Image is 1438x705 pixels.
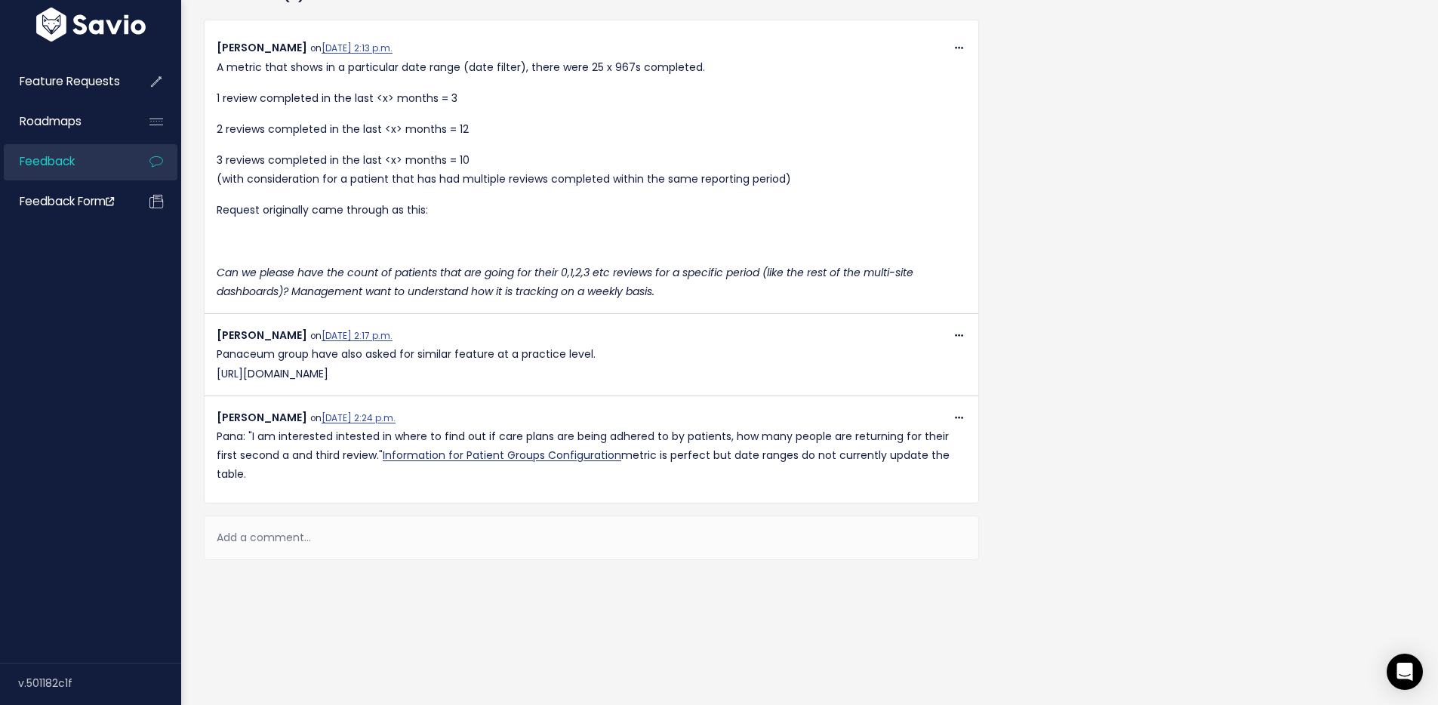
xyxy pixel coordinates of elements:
[310,330,393,342] span: on
[4,144,125,179] a: Feedback
[322,42,393,54] a: [DATE] 2:13 p.m.
[322,412,396,424] a: [DATE] 2:24 p.m.
[4,64,125,99] a: Feature Requests
[383,448,621,463] a: Information for Patient Groups Configuration
[20,153,75,169] span: Feedback
[322,330,393,342] a: [DATE] 2:17 p.m.
[217,58,966,77] p: A metric that shows in a particular date range (date filter), there were 25 x 967s completed.
[18,663,181,703] div: v.501182c1f
[217,151,966,189] p: 3 reviews completed in the last <x> months = 10 (with consideration for a patient that has had mu...
[217,328,307,343] span: [PERSON_NAME]
[20,113,82,129] span: Roadmaps
[217,410,307,425] span: [PERSON_NAME]
[20,193,114,209] span: Feedback form
[217,120,966,139] p: 2 reviews completed in the last <x> months = 12
[32,7,149,41] img: logo-white.9d6f32f41409.svg
[217,427,966,485] p: Pana: "I am interested intested in where to find out if care plans are being adhered to by patien...
[4,184,125,219] a: Feedback form
[217,265,913,299] em: Can we please have the count of patients that are going for their 0,1,2,3 etc reviews for a speci...
[217,345,966,383] p: Panaceum group have also asked for similar feature at a practice level. [URL][DOMAIN_NAME]
[204,516,979,560] div: Add a comment...
[217,40,307,55] span: [PERSON_NAME]
[4,104,125,139] a: Roadmaps
[217,89,966,108] p: 1 review completed in the last <x> months = 3
[217,201,966,220] p: Request originally came through as this:
[1387,654,1423,690] div: Open Intercom Messenger
[20,73,120,89] span: Feature Requests
[310,42,393,54] span: on
[310,412,396,424] span: on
